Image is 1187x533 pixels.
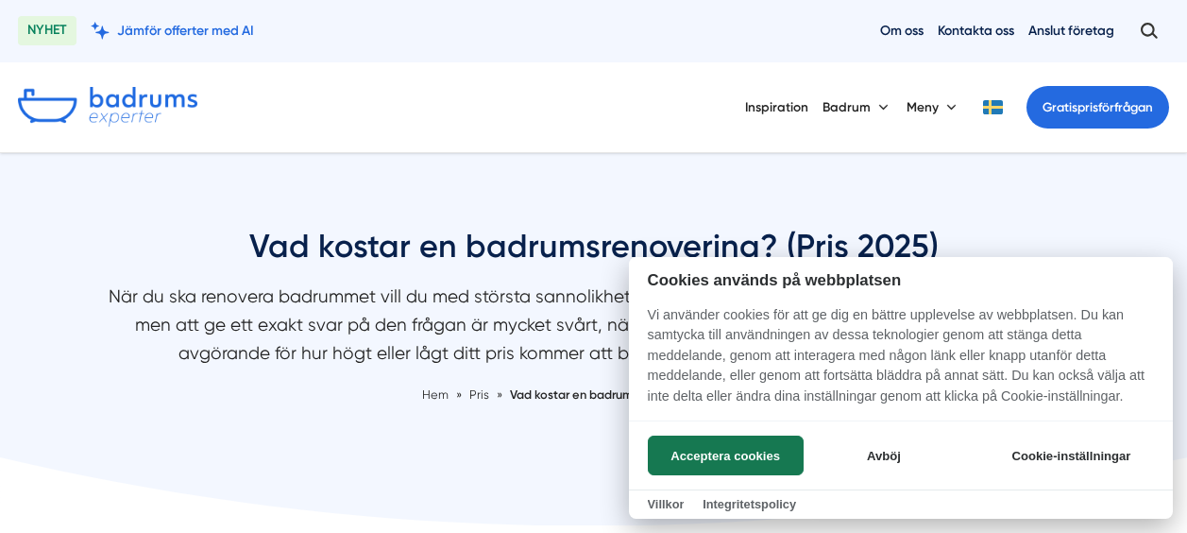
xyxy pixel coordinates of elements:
[648,436,804,475] button: Acceptera cookies
[703,497,796,511] a: Integritetspolicy
[629,271,1173,289] h2: Cookies används på webbplatsen
[989,436,1154,475] button: Cookie-inställningar
[648,497,685,511] a: Villkor
[629,305,1173,421] p: Vi använder cookies för att ge dig en bättre upplevelse av webbplatsen. Du kan samtycka till anvä...
[808,436,958,475] button: Avböj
